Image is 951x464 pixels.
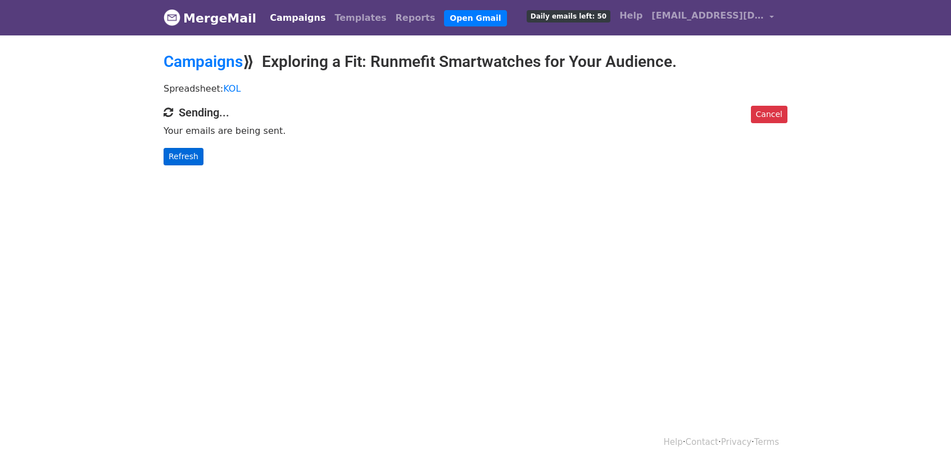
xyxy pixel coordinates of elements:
[895,410,951,464] iframe: Chat Widget
[391,7,440,29] a: Reports
[223,83,241,94] a: KOL
[330,7,391,29] a: Templates
[721,437,751,447] a: Privacy
[751,106,787,123] a: Cancel
[522,4,615,27] a: Daily emails left: 50
[164,52,787,71] h2: ⟫ Exploring a Fit: Runmefit Smartwatches for Your Audience.
[664,437,683,447] a: Help
[754,437,779,447] a: Terms
[164,9,180,26] img: MergeMail logo
[615,4,647,27] a: Help
[164,6,256,30] a: MergeMail
[164,52,243,71] a: Campaigns
[444,10,506,26] a: Open Gmail
[895,410,951,464] div: 聊天小组件
[164,148,203,165] a: Refresh
[164,125,787,137] p: Your emails are being sent.
[651,9,764,22] span: [EMAIL_ADDRESS][DOMAIN_NAME]
[647,4,778,31] a: [EMAIL_ADDRESS][DOMAIN_NAME]
[265,7,330,29] a: Campaigns
[527,10,610,22] span: Daily emails left: 50
[164,106,787,119] h4: Sending...
[686,437,718,447] a: Contact
[164,83,787,94] p: Spreadsheet:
